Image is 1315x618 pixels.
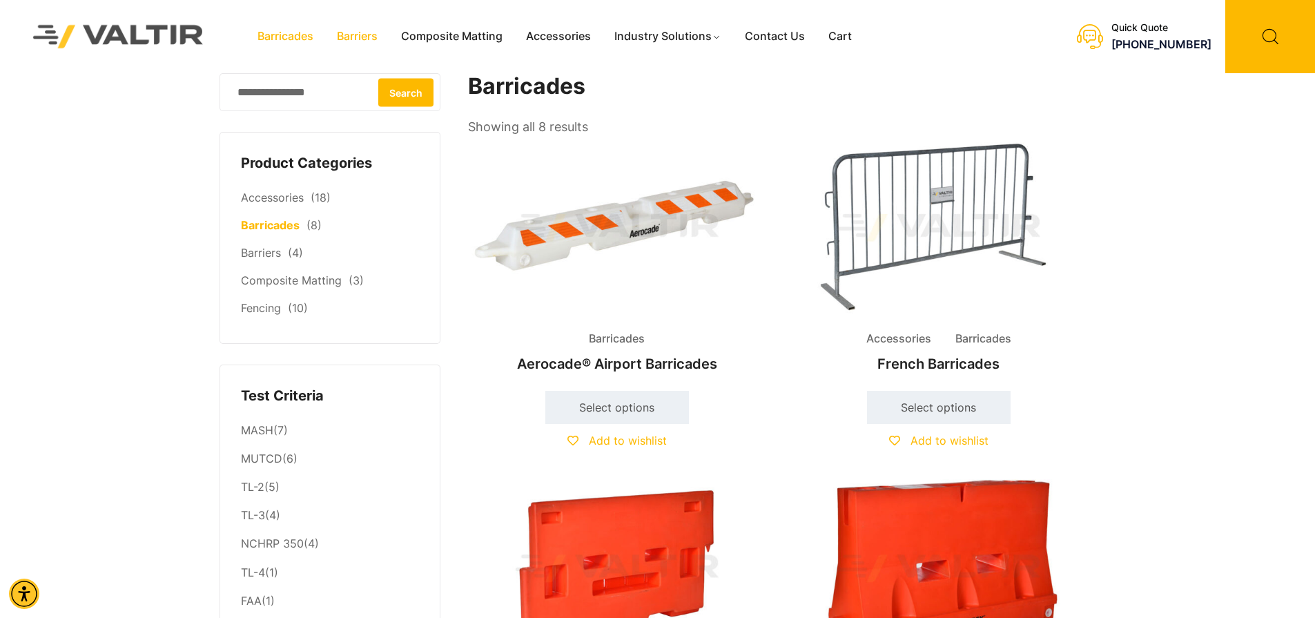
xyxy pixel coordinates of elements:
a: Select options for “Aerocade® Airport Barricades” [545,391,689,424]
a: Barriers [241,246,281,260]
a: MASH [241,423,273,437]
span: Add to wishlist [589,434,667,447]
a: Barriers [325,26,389,47]
li: (6) [241,445,419,474]
span: (18) [311,191,331,204]
span: (10) [288,301,308,315]
a: BarricadesAerocade® Airport Barricades [468,138,766,379]
input: Search for: [220,73,440,111]
span: (3) [349,273,364,287]
a: Add to wishlist [567,434,667,447]
a: Accessories [241,191,304,204]
span: Barricades [945,329,1022,349]
span: (8) [306,218,322,232]
img: Accessories [790,138,1088,317]
div: Quick Quote [1111,22,1211,34]
li: (1) [241,587,419,612]
a: MUTCD [241,452,282,465]
div: Accessibility Menu [9,579,39,609]
a: Composite Matting [389,26,514,47]
img: Barricades [468,138,766,317]
a: call (888) 496-3625 [1111,37,1211,51]
a: FAA [241,594,262,608]
a: Barricades [241,218,300,232]
li: (1) [241,559,419,587]
a: TL-4 [241,566,265,579]
a: Fencing [241,301,281,315]
li: (4) [241,502,419,530]
a: Industry Solutions [603,26,733,47]
span: Add to wishlist [910,434,988,447]
a: Cart [817,26,864,47]
h2: French Barricades [790,349,1088,379]
a: TL-2 [241,480,264,494]
a: Add to wishlist [889,434,988,447]
a: Accessories [514,26,603,47]
li: (7) [241,416,419,445]
span: Barricades [578,329,655,349]
span: (4) [288,246,303,260]
a: Contact Us [733,26,817,47]
span: Accessories [856,329,942,349]
h2: Aerocade® Airport Barricades [468,349,766,379]
a: NCHRP 350 [241,537,304,550]
a: TL-3 [241,508,265,522]
h1: Barricades [468,73,1089,100]
a: Select options for “French Barricades” [867,391,1011,424]
img: Valtir Rentals [15,7,222,66]
h4: Product Categories [241,153,419,174]
li: (5) [241,474,419,502]
a: Barricades [246,26,325,47]
h4: Test Criteria [241,386,419,407]
li: (4) [241,530,419,559]
a: Accessories BarricadesFrench Barricades [790,138,1088,379]
p: Showing all 8 results [468,115,588,139]
button: Search [378,78,434,106]
a: Composite Matting [241,273,342,287]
